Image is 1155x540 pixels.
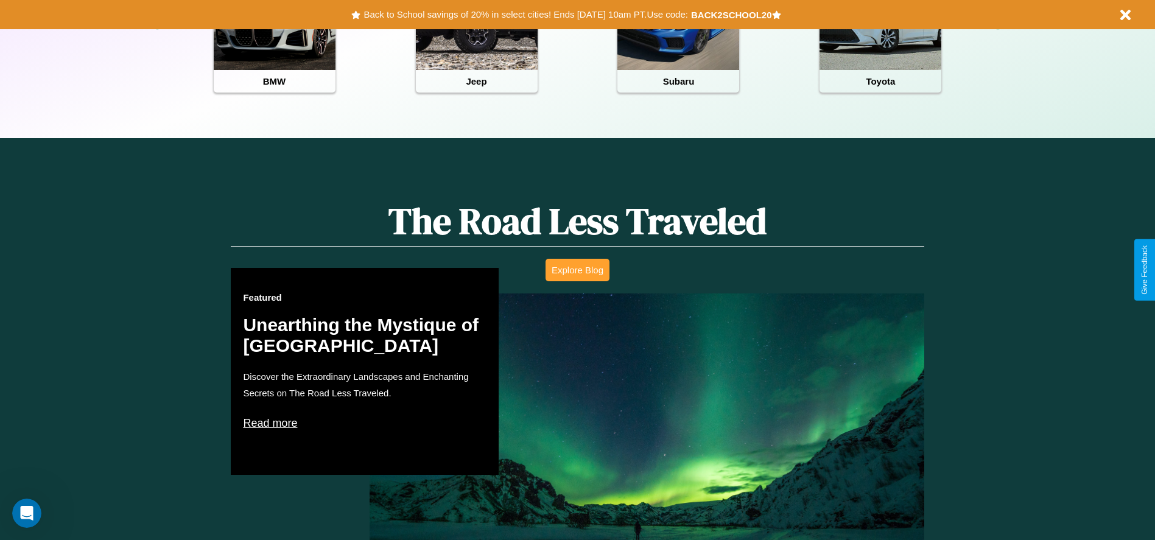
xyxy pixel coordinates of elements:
p: Read more [243,413,486,433]
h4: Jeep [416,70,538,93]
h2: Unearthing the Mystique of [GEOGRAPHIC_DATA] [243,315,486,356]
h4: BMW [214,70,335,93]
h4: Subaru [617,70,739,93]
iframe: Intercom live chat [12,499,41,528]
h3: Featured [243,292,486,303]
p: Discover the Extraordinary Landscapes and Enchanting Secrets on The Road Less Traveled. [243,368,486,401]
button: Back to School savings of 20% in select cities! Ends [DATE] 10am PT.Use code: [360,6,690,23]
h4: Toyota [820,70,941,93]
b: BACK2SCHOOL20 [691,10,772,20]
div: Give Feedback [1140,245,1149,295]
h1: The Road Less Traveled [231,196,924,247]
button: Explore Blog [546,259,609,281]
